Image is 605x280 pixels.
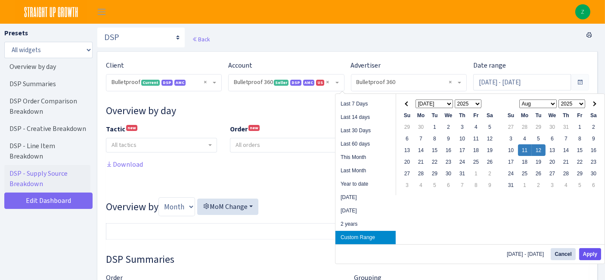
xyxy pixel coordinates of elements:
[449,78,452,87] span: Remove all items
[428,133,442,144] td: 8
[559,156,573,168] td: 21
[587,109,601,121] th: Sa
[573,109,587,121] th: Fr
[400,109,414,121] th: Su
[442,144,456,156] td: 16
[546,109,559,121] th: We
[161,80,173,86] span: DSP
[91,5,112,19] button: Toggle navigation
[351,60,381,71] label: Advertiser
[414,133,428,144] td: 7
[469,168,483,179] td: 1
[400,121,414,133] td: 29
[335,137,396,151] li: Last 60 days
[141,80,160,86] span: Current
[335,218,396,231] li: 2 years
[483,109,497,121] th: Sa
[428,109,442,121] th: Tu
[229,75,344,91] span: Bulletproof 360 <span class="badge badge-success">Seller</span><span class="badge badge-primary">...
[483,121,497,133] td: 5
[428,121,442,133] td: 1
[4,58,90,75] a: Overview by day
[532,156,546,168] td: 19
[483,179,497,191] td: 9
[335,97,396,111] li: Last 7 Days
[559,179,573,191] td: 4
[573,144,587,156] td: 15
[504,121,518,133] td: 27
[546,168,559,179] td: 27
[504,133,518,144] td: 3
[573,179,587,191] td: 5
[234,78,333,87] span: Bulletproof 360 <span class="badge badge-success">Seller</span><span class="badge badge-primary">...
[559,168,573,179] td: 28
[106,253,589,266] h3: Widget #37
[442,121,456,133] td: 2
[483,168,497,179] td: 2
[303,80,314,86] span: Amazon Marketing Cloud
[335,124,396,137] li: Last 30 Days
[532,179,546,191] td: 2
[469,156,483,168] td: 25
[414,144,428,156] td: 14
[428,168,442,179] td: 29
[532,121,546,133] td: 29
[174,80,186,86] span: AMC
[230,124,248,134] b: Order
[546,156,559,168] td: 20
[335,177,396,191] li: Year to date
[469,133,483,144] td: 11
[442,179,456,191] td: 6
[357,78,456,87] span: Bulletproof 360
[414,121,428,133] td: 30
[442,133,456,144] td: 9
[248,125,260,131] sup: new
[473,60,506,71] label: Date range
[532,133,546,144] td: 5
[483,133,497,144] td: 12
[551,248,575,260] button: Cancel
[428,179,442,191] td: 5
[400,144,414,156] td: 13
[274,80,289,86] span: Seller
[518,144,532,156] td: 11
[518,179,532,191] td: 1
[197,199,258,215] button: MoM Change
[106,105,589,117] h3: Widget #10
[579,248,601,260] button: Apply
[518,121,532,133] td: 28
[4,193,93,209] a: Edit Dashboard
[316,80,324,86] span: US
[456,144,469,156] td: 17
[112,141,137,149] span: All tactics
[507,252,547,257] span: [DATE] - [DATE]
[518,168,532,179] td: 25
[469,144,483,156] td: 18
[456,121,469,133] td: 3
[573,133,587,144] td: 8
[335,191,396,204] li: [DATE]
[559,121,573,133] td: 31
[532,109,546,121] th: Tu
[456,109,469,121] th: Th
[469,109,483,121] th: Fr
[469,121,483,133] td: 4
[414,109,428,121] th: Mo
[532,168,546,179] td: 26
[228,60,252,71] label: Account
[504,144,518,156] td: 10
[106,75,221,91] span: Bulletproof <span class="badge badge-success">Current</span><span class="badge badge-primary">DSP...
[504,109,518,121] th: Su
[587,133,601,144] td: 9
[112,78,211,87] span: Bulletproof <span class="badge badge-success">Current</span><span class="badge badge-primary">DSP...
[575,4,590,19] a: Z
[559,144,573,156] td: 14
[532,144,546,156] td: 12
[326,78,329,87] span: Remove all items
[456,133,469,144] td: 10
[546,133,559,144] td: 6
[335,111,396,124] li: Last 14 days
[518,156,532,168] td: 18
[106,124,125,134] b: Tactic
[587,179,601,191] td: 6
